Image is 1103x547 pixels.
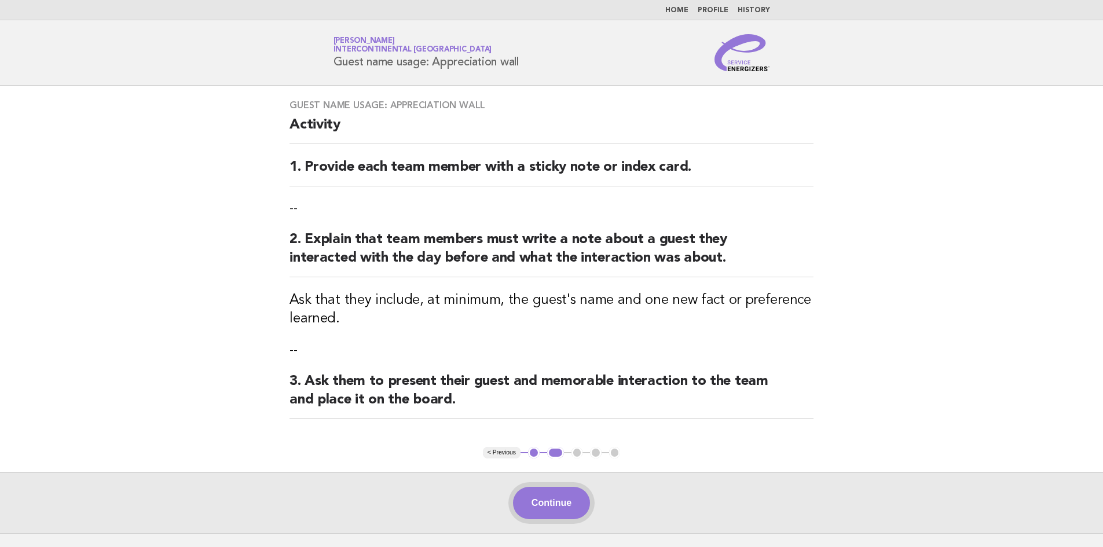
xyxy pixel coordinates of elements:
[290,116,813,144] h2: Activity
[334,38,519,68] h1: Guest name usage: Appreciation wall
[483,447,521,458] button: < Previous
[528,447,540,458] button: 1
[290,372,813,419] h2: 3. Ask them to present their guest and memorable interaction to the team and place it on the board.
[290,100,813,111] h3: Guest name usage: Appreciation wall
[334,46,492,54] span: InterContinental [GEOGRAPHIC_DATA]
[290,291,813,328] h3: Ask that they include, at minimum, the guest's name and one new fact or preference learned.
[738,7,770,14] a: History
[547,447,564,458] button: 2
[714,34,770,71] img: Service Energizers
[290,158,813,186] h2: 1. Provide each team member with a sticky note or index card.
[698,7,728,14] a: Profile
[665,7,688,14] a: Home
[513,487,590,519] button: Continue
[334,37,492,53] a: [PERSON_NAME]InterContinental [GEOGRAPHIC_DATA]
[290,200,813,216] p: --
[290,342,813,358] p: --
[290,230,813,277] h2: 2. Explain that team members must write a note about a guest they interacted with the day before ...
